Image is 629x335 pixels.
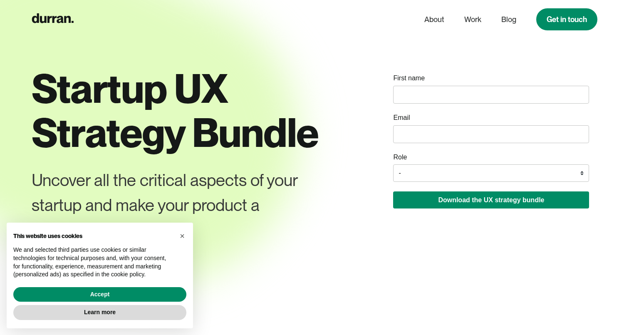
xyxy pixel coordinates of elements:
[393,86,589,104] input: name
[393,74,425,83] label: First name
[393,125,589,143] input: email
[501,12,516,27] a: Blog
[393,164,589,182] select: role
[32,168,305,243] div: Uncover all the critical aspects of your startup and make your product a success.
[13,246,173,278] p: We and selected third parties use cookies or similar technologies for technical purposes and, wit...
[464,12,481,27] a: Work
[13,233,173,240] h2: This website uses cookies
[176,229,189,243] button: Close this notice
[393,113,410,122] label: Email
[32,67,335,154] h1: Startup UX Strategy Bundle
[32,11,74,27] a: home
[424,12,444,27] a: About
[13,305,186,320] button: Learn more
[13,287,186,302] button: Accept
[393,153,407,162] label: Role
[393,191,589,208] button: Download the UX strategy bundle
[536,8,597,30] a: Get in touch
[180,231,185,241] span: ×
